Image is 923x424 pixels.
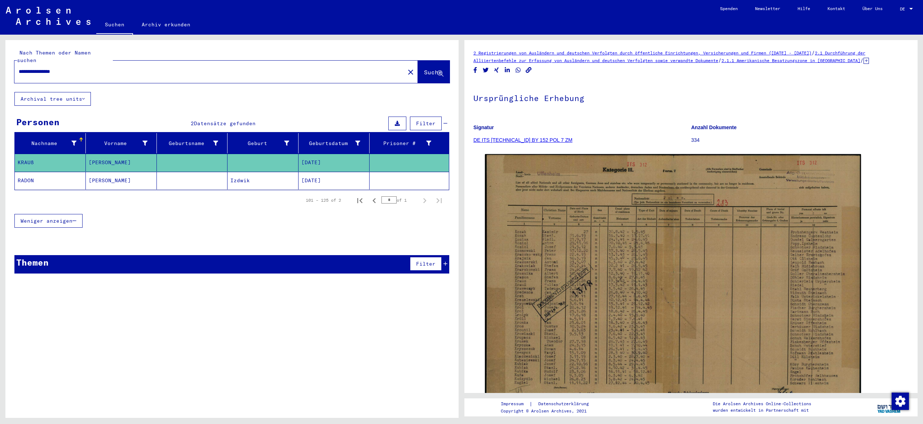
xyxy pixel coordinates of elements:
div: Personen [16,115,59,128]
span: Suche [424,69,442,76]
p: 334 [691,136,909,144]
span: Datensätze gefunden [194,120,256,127]
mat-cell: RADON [15,172,86,189]
button: Share on Twitter [482,66,490,75]
button: Share on WhatsApp [515,66,522,75]
mat-cell: [DATE] [299,154,370,171]
div: Geburtsname [160,137,228,149]
span: / [860,57,864,64]
button: Filter [410,257,442,271]
div: Geburtsdatum [301,140,360,147]
p: wurden entwickelt in Partnerschaft mit [713,407,811,414]
a: Impressum [501,400,529,408]
a: 2 Registrierungen von Ausländern und deutschen Verfolgten durch öffentliche Einrichtungen, Versic... [473,50,812,56]
div: Vorname [89,137,156,149]
span: DE [900,6,908,12]
div: Geburtsdatum [301,137,369,149]
button: Share on Facebook [472,66,479,75]
button: Share on Xing [493,66,500,75]
button: Next page [418,193,432,207]
button: Weniger anzeigen [14,214,83,228]
button: Last page [432,193,446,207]
div: Geburt‏ [230,140,289,147]
mat-cell: [DATE] [299,172,370,189]
div: of 1 [381,197,418,204]
h1: Ursprüngliche Erhebung [473,82,909,113]
button: Share on LinkedIn [504,66,511,75]
p: Copyright © Arolsen Archives, 2021 [501,408,597,414]
img: yv_logo.png [876,398,903,416]
div: Prisoner # [372,140,431,147]
button: Archival tree units [14,92,91,106]
mat-header-cell: Geburtsdatum [299,133,370,153]
a: Datenschutzerklärung [533,400,597,408]
button: Clear [403,65,418,79]
mat-cell: Izdwik [228,172,299,189]
a: Archiv erkunden [133,16,199,33]
b: Signatur [473,124,494,130]
div: Prisoner # [372,137,440,149]
mat-cell: [PERSON_NAME] [86,172,157,189]
span: Filter [416,120,436,127]
span: / [718,57,721,64]
button: Previous page [367,193,381,207]
span: / [812,49,815,56]
span: Weniger anzeigen [21,218,72,224]
a: 2.1.1 Amerikanische Besatzungszone in [GEOGRAPHIC_DATA] [721,58,860,63]
mat-header-cell: Vorname [86,133,157,153]
button: Suche [418,61,450,83]
button: First page [353,193,367,207]
div: Geburt‏ [230,137,298,149]
span: Filter [416,261,436,267]
mat-header-cell: Nachname [15,133,86,153]
button: Filter [410,117,442,130]
mat-label: Nach Themen oder Namen suchen [17,49,91,64]
div: Nachname [18,140,76,147]
mat-header-cell: Prisoner # [370,133,449,153]
mat-header-cell: Geburtsname [157,133,228,153]
div: Nachname [18,137,85,149]
img: Zustimmung ändern [892,393,909,410]
div: Geburtsname [160,140,218,147]
b: Anzahl Dokumente [691,124,737,130]
mat-cell: KRAUß [15,154,86,171]
img: 001.jpg [485,154,861,420]
button: Copy link [525,66,533,75]
img: Arolsen_neg.svg [6,7,90,25]
div: | [501,400,597,408]
span: 2 [191,120,194,127]
a: DE ITS [TECHNICAL_ID] BY 152 POL 7 ZM [473,137,573,143]
div: Zustimmung ändern [891,392,909,410]
div: Themen [16,256,49,269]
p: Die Arolsen Archives Online-Collections [713,401,811,407]
a: Suchen [96,16,133,35]
div: Vorname [89,140,147,147]
mat-cell: [PERSON_NAME] [86,154,157,171]
div: 101 – 125 of 2 [306,197,341,204]
mat-icon: close [406,68,415,77]
mat-header-cell: Geburt‏ [228,133,299,153]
